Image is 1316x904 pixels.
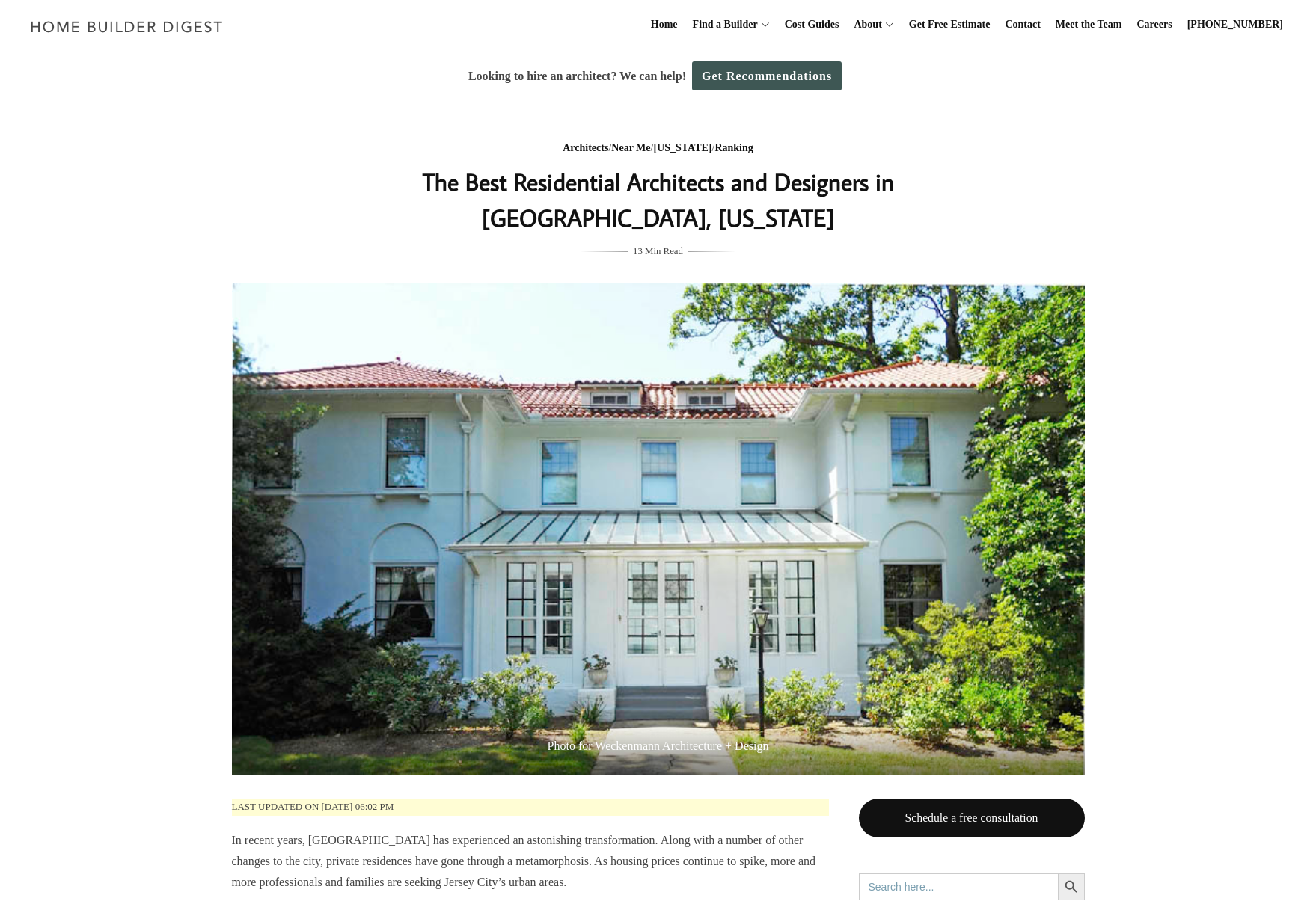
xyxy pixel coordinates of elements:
[714,142,753,153] a: Ranking
[1050,1,1128,49] a: Meet the Team
[1063,879,1080,895] svg: Search
[779,1,845,49] a: Cost Guides
[360,164,957,236] h1: The Best Residential Architects and Designers in [GEOGRAPHIC_DATA], [US_STATE]
[687,1,758,49] a: Find a Builder
[653,142,711,153] a: [US_STATE]
[360,139,957,158] div: / / /
[999,1,1046,49] a: Contact
[232,724,1085,775] span: Photo for Weckenmann Architecture + Design
[611,142,650,153] a: Near Me
[859,873,1058,900] input: Search here...
[1181,1,1289,49] a: [PHONE_NUMBER]
[859,799,1085,838] a: Schedule a free consultation
[692,61,842,90] a: Get Recommendations
[903,1,997,49] a: Get Free Estimate
[232,834,816,888] span: In recent years, [GEOGRAPHIC_DATA] has experienced an astonishing transformation. Along with a nu...
[848,1,881,49] a: About
[1131,1,1178,49] a: Careers
[24,12,230,41] img: Home Builder Digest
[232,799,829,816] p: Last updated on [DATE] 06:02 pm
[633,243,683,259] span: 13 Min Read
[645,1,684,49] a: Home
[563,142,608,153] a: Architects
